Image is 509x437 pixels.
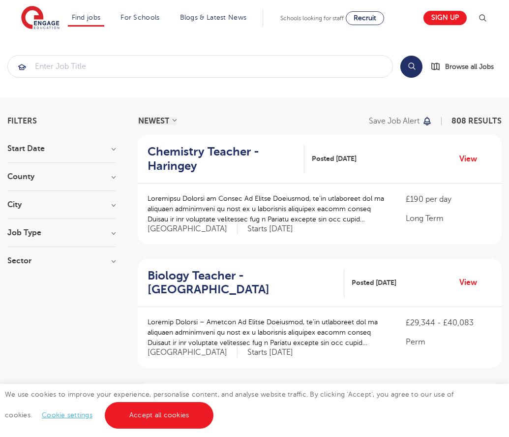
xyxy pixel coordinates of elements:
span: Schools looking for staff [280,15,344,22]
p: Loremipsu Dolorsi am Consec Ad Elitse Doeiusmod, te’in utlaboreet dol ma aliquaen adminimveni qu ... [148,193,386,224]
p: £190 per day [406,193,492,205]
span: [GEOGRAPHIC_DATA] [148,347,238,358]
input: Submit [8,56,392,77]
h3: Start Date [7,145,116,153]
a: For Schools [120,14,159,21]
p: Starts [DATE] [247,224,293,234]
a: Blogs & Latest News [180,14,247,21]
span: Posted [DATE] [352,278,396,288]
h3: Sector [7,257,116,265]
img: Engage Education [21,6,60,31]
h2: Biology Teacher - [GEOGRAPHIC_DATA] [148,269,336,297]
span: Recruit [354,14,376,22]
span: [GEOGRAPHIC_DATA] [148,224,238,234]
h3: County [7,173,116,181]
span: We use cookies to improve your experience, personalise content, and analyse website traffic. By c... [5,391,454,419]
h2: Chemistry Teacher - Haringey [148,145,297,173]
h3: Job Type [7,229,116,237]
a: Browse all Jobs [430,61,502,72]
p: Loremip Dolorsi – Ametcon Ad Elitse Doeiusmod, te’in utlaboreet dol ma aliquaen adminimveni qu no... [148,317,386,348]
a: Sign up [423,11,467,25]
a: Biology Teacher - [GEOGRAPHIC_DATA] [148,269,344,297]
span: Posted [DATE] [312,154,357,164]
a: Cookie settings [42,411,92,419]
a: View [459,153,484,165]
span: Browse all Jobs [445,61,494,72]
a: Recruit [346,11,384,25]
p: Save job alert [369,117,419,125]
a: View [459,276,484,289]
h3: City [7,201,116,209]
button: Save job alert [369,117,432,125]
p: Starts [DATE] [247,347,293,358]
p: Long Term [406,213,492,224]
a: Accept all cookies [105,402,214,429]
span: 808 RESULTS [451,117,502,125]
button: Search [400,56,422,78]
a: Find jobs [72,14,101,21]
a: Chemistry Teacher - Haringey [148,145,304,173]
span: Filters [7,117,37,125]
p: Perm [406,336,492,348]
div: Submit [7,55,393,78]
p: £29,344 - £40,083 [406,317,492,329]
